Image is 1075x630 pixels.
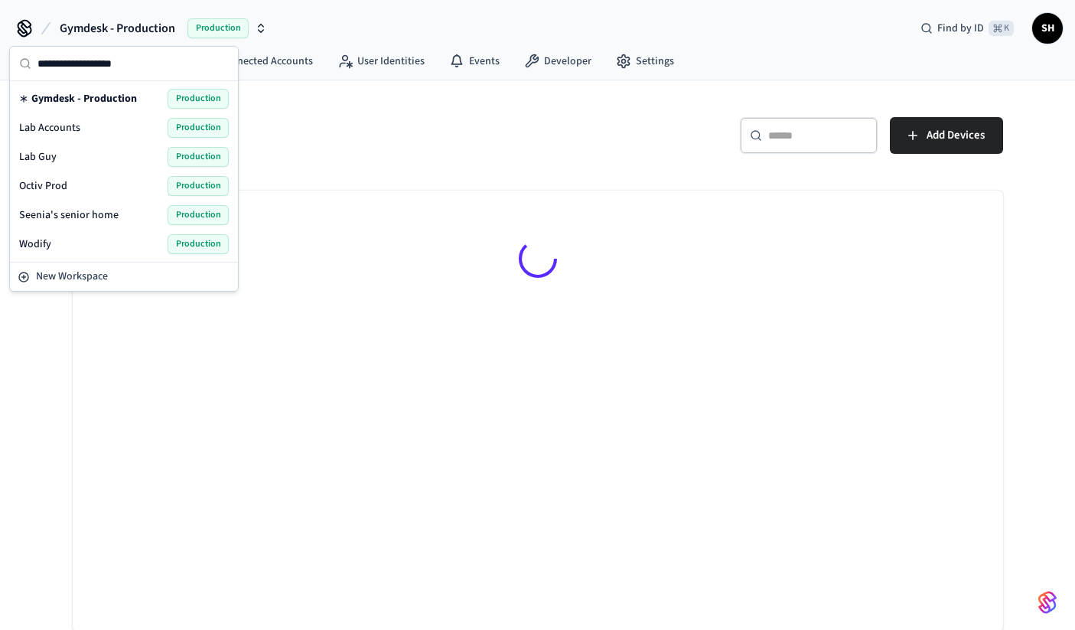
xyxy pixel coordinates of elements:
h5: Devices [73,117,529,149]
span: Production [168,176,229,196]
span: Lab Guy [19,149,57,165]
a: Developer [512,47,604,75]
button: New Workspace [11,264,236,289]
span: Seenia's senior home [19,207,119,223]
a: User Identities [325,47,437,75]
div: Find by ID⌘ K [908,15,1026,42]
a: Settings [604,47,686,75]
button: SH [1032,13,1063,44]
a: Connected Accounts [187,47,325,75]
div: Suggestions [10,81,238,262]
span: New Workspace [36,269,108,285]
span: Gymdesk - Production [31,91,137,106]
span: Gymdesk - Production [60,19,175,38]
span: Find by ID [937,21,984,36]
span: SH [1034,15,1061,42]
a: Events [437,47,512,75]
span: Add Devices [927,126,985,145]
span: Production [168,205,229,225]
span: Production [187,18,249,38]
img: SeamLogoGradient.69752ec5.svg [1038,590,1057,615]
span: Wodify [19,237,51,252]
span: Production [168,147,229,167]
span: Production [168,234,229,254]
span: ⌘ K [989,21,1014,36]
span: Production [168,89,229,109]
span: Lab Accounts [19,120,80,135]
button: Add Devices [890,117,1003,154]
span: Octiv Prod [19,178,67,194]
span: Production [168,118,229,138]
